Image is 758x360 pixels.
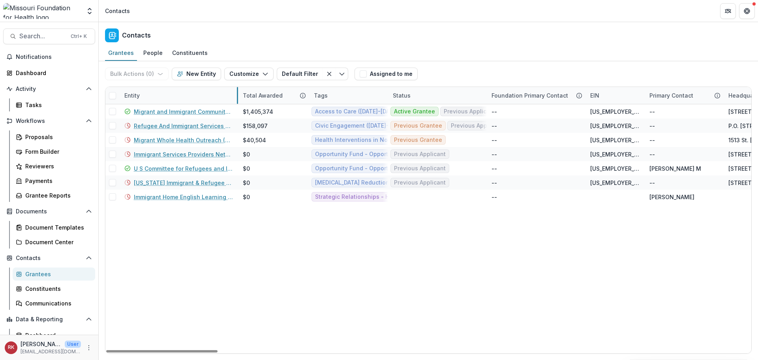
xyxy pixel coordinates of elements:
span: Access to Care ([DATE]-[DATE]) - Reimagining Approaches ([DATE]-[DATE]) [315,108,519,115]
div: EIN [585,87,645,104]
a: Constituents [169,45,211,61]
span: Documents [16,208,83,215]
a: People [140,45,166,61]
span: Previous Grantee [394,137,442,143]
div: -- [492,107,497,116]
div: Foundation Primary Contact [487,87,585,104]
span: Previous Applicant [444,108,495,115]
span: Previous Applicant [394,165,446,172]
a: Refugee And Immigrant Services & Education [134,122,233,130]
div: -- [649,122,655,130]
button: More [84,343,94,352]
a: Dashboard [13,329,95,342]
a: Tasks [13,98,95,111]
span: Data & Reporting [16,316,83,323]
a: Document Center [13,236,95,249]
div: EIN [585,91,604,100]
div: Grantees [25,270,89,278]
div: Renee Klann [8,345,14,350]
p: [EMAIL_ADDRESS][DOMAIN_NAME] [21,348,81,355]
div: Form Builder [25,147,89,156]
span: Previous Applicant [451,123,503,129]
div: People [140,47,166,58]
div: -- [649,179,655,187]
div: Payments [25,177,89,185]
div: $0 [243,193,250,201]
span: Search... [19,32,66,40]
div: $0 [243,164,250,173]
div: Primary Contact [645,87,724,104]
span: Previous Grantee [394,123,442,129]
span: Notifications [16,54,92,60]
span: Activity [16,86,83,92]
span: Contacts [16,255,83,262]
span: Previous Applicant [394,151,446,158]
div: -- [492,179,497,187]
a: Grantees [13,268,95,281]
div: $0 [243,150,250,158]
a: Form Builder [13,145,95,158]
div: -- [649,136,655,144]
img: Missouri Foundation for Health logo [3,3,81,19]
div: [US_EMPLOYER_IDENTIFICATION_NUMBER] [590,179,640,187]
button: Toggle menu [336,68,348,80]
div: Tags [309,87,388,104]
nav: breadcrumb [102,5,133,17]
button: Bulk Actions (0) [105,68,169,80]
button: Notifications [3,51,95,63]
a: Immigrant Services Providers Network [134,150,233,158]
a: Communications [13,297,95,310]
div: Tags [309,91,332,100]
div: Tasks [25,101,89,109]
div: $1,405,374 [243,107,273,116]
div: -- [492,164,497,173]
button: Get Help [739,3,755,19]
div: [US_EMPLOYER_IDENTIFICATION_NUMBER] [590,164,640,173]
div: [PERSON_NAME] M [649,164,701,173]
a: Document Templates [13,221,95,234]
div: Dashboard [25,331,89,339]
span: [MEDICAL_DATA] Reduction Initiative - Flourish - Aligned Activities ([DATE]-[DATE]) - Community M... [315,179,657,186]
div: -- [492,150,497,158]
div: Total Awarded [238,87,309,104]
a: Migrant and Immigrant Community Action Project [134,107,233,116]
button: New Entity [172,68,221,80]
button: Customize [224,68,274,80]
div: Entity [120,91,144,100]
div: Dashboard [16,69,89,77]
div: Primary Contact [645,91,698,100]
div: -- [492,193,497,201]
div: [PERSON_NAME] [649,193,694,201]
div: $40,504 [243,136,266,144]
button: Open Data & Reporting [3,313,95,326]
div: Document Templates [25,223,89,232]
div: Communications [25,299,89,307]
a: Grantee Reports [13,189,95,202]
div: Grantees [105,47,137,58]
a: Grantees [105,45,137,61]
a: Immigrant Home English Learning Program [134,193,233,201]
a: Dashboard [3,66,95,79]
p: [PERSON_NAME] [21,340,62,348]
div: Status [388,91,415,100]
div: Proposals [25,133,89,141]
div: Constituents [169,47,211,58]
button: Open Documents [3,205,95,218]
button: Search... [3,28,95,44]
button: Open Contacts [3,252,95,264]
div: $158,097 [243,122,268,130]
div: Entity [120,87,238,104]
span: Strategic Relationships - Health Equity Fund [315,194,437,200]
button: Open entity switcher [84,3,95,19]
button: Partners [720,3,736,19]
div: Ctrl + K [69,32,88,41]
div: Foundation Primary Contact [487,91,573,100]
div: $0 [243,179,250,187]
div: [US_EMPLOYER_IDENTIFICATION_NUMBER] [590,107,640,116]
div: -- [492,136,497,144]
button: Open Activity [3,83,95,95]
